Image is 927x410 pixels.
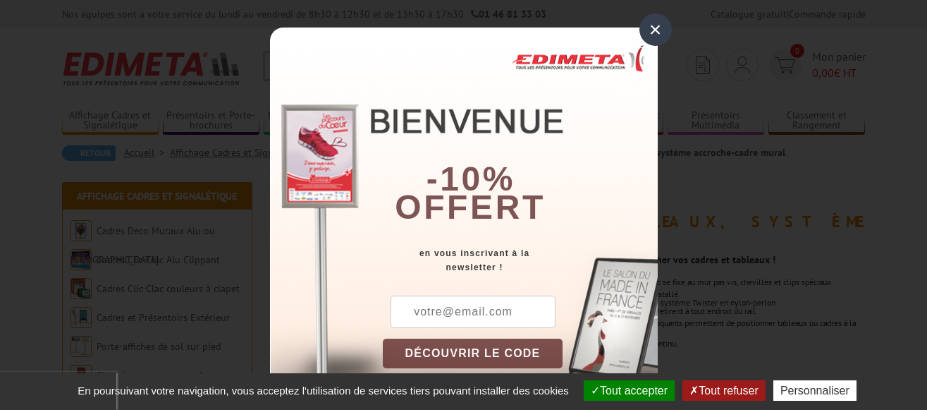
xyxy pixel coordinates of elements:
button: Tout accepter [584,380,675,401]
input: votre@email.com [391,296,555,328]
button: DÉCOUVRIR LE CODE [383,339,563,368]
button: Personnaliser (fenêtre modale) [773,380,857,401]
div: en vous inscrivant à la newsletter ! [383,246,658,275]
div: × [639,13,672,46]
span: En poursuivant votre navigation, vous acceptez l'utilisation de services tiers pouvant installer ... [70,385,576,397]
font: offert [395,188,546,226]
b: -10% [426,160,515,198]
button: Tout refuser [682,380,765,401]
